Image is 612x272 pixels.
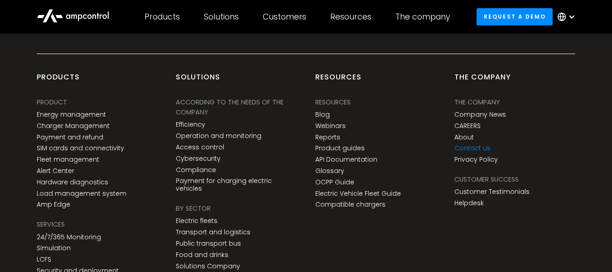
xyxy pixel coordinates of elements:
[454,134,474,141] a: About
[454,121,481,130] font: CAREERS
[315,98,351,107] font: Resources
[176,143,224,151] a: Access control
[315,190,401,198] a: Electric Vehicle Fleet Guide
[37,98,67,107] font: PRODUCT
[176,143,224,152] font: Access control
[204,11,239,22] font: Solutions
[315,143,365,153] font: Product guides
[454,144,491,152] a: Contact us
[454,175,519,184] font: Customer Success
[37,255,51,264] font: LCFS
[315,156,377,163] a: API Documentation
[37,143,124,153] font: SIM cards and connectivity
[176,250,228,259] font: Food and drinks
[176,227,251,237] font: Transport and logistics
[37,166,74,175] font: Alert Center
[330,11,371,22] font: Resources
[263,12,306,22] div: Customers
[37,220,65,229] font: SERVICES
[145,11,180,22] font: Products
[395,12,450,22] div: The company
[176,154,221,163] font: Cybersecurity
[204,12,239,22] div: Solutions
[315,178,354,186] a: OCPP Guide
[37,189,126,198] font: Load management system
[37,178,108,186] a: Hardware diagnostics
[176,72,220,82] font: Solutions
[315,122,346,130] a: Webinars
[176,121,205,129] a: Efficiency
[454,155,498,164] font: Privacy Policy
[176,262,240,270] a: Solutions Company
[315,144,365,152] a: Product guides
[176,165,216,174] font: Compliance
[37,144,124,152] a: SIM cards and connectivity
[37,167,74,175] a: Alert Center
[315,167,344,175] a: Glossary
[176,166,216,174] a: Compliance
[454,111,506,119] a: Company News
[37,156,99,163] a: Fleet management
[395,11,450,22] font: The company
[315,134,340,141] a: Reports
[37,178,108,187] font: Hardware diagnostics
[454,198,484,208] font: Helpdesk
[454,133,474,142] font: About
[37,134,103,141] a: Payment and refund
[454,110,506,119] font: Company News
[176,177,297,193] a: Payment for charging electric vehicles
[176,132,261,140] a: Operation and monitoring
[176,239,241,248] font: Public transport bus
[315,200,386,209] font: Compatible chargers
[454,156,498,163] a: Privacy Policy
[477,8,553,25] a: Request a demo
[176,120,205,129] font: Efficiency
[37,244,71,252] a: Simulation
[37,111,106,119] a: Energy management
[315,201,386,208] a: Compatible chargers
[454,122,481,130] a: CAREERS
[176,228,251,236] a: Transport and logistics
[484,13,546,20] font: Request a demo
[37,256,51,263] a: LCFS
[315,121,346,130] font: Webinars
[315,133,340,142] font: Reports
[37,201,70,208] a: Amp Edge
[176,251,228,259] a: Food and drinks
[176,217,217,225] a: Electric fleets
[176,131,261,140] font: Operation and monitoring
[454,143,491,153] font: Contact us
[454,187,530,196] font: Customer Testimonials
[330,12,371,22] div: Resources
[315,189,401,198] font: Electric Vehicle Fleet Guide
[176,176,272,193] font: Payment for charging electric vehicles
[315,110,330,119] font: Blog
[315,155,377,164] font: API Documentation
[37,243,71,252] font: Simulation
[176,98,284,117] font: ACCORDING TO THE NEEDS OF THE COMPANY
[315,178,354,187] font: OCPP Guide
[176,262,240,271] font: Solutions Company
[37,155,99,164] font: Fleet management
[37,200,70,209] font: Amp Edge
[454,72,511,82] font: The company
[37,233,101,241] a: 24/7/365 Monitoring
[176,204,211,213] font: BY SECTOR
[454,199,484,207] a: Helpdesk
[454,188,530,196] a: Customer Testimonials
[37,190,126,198] a: Load management system
[37,232,101,242] font: 24/7/365 Monitoring
[176,240,241,247] a: Public transport bus
[176,155,221,163] a: Cybersecurity
[37,133,103,142] font: Payment and refund
[315,166,344,175] font: Glossary
[454,98,500,107] font: The company
[37,72,80,82] font: products
[315,72,361,82] font: Resources
[315,111,330,119] a: Blog
[263,11,306,22] font: Customers
[145,12,180,22] div: Products
[37,122,110,130] a: Charger Management
[176,216,217,225] font: Electric fleets
[37,110,106,119] font: Energy management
